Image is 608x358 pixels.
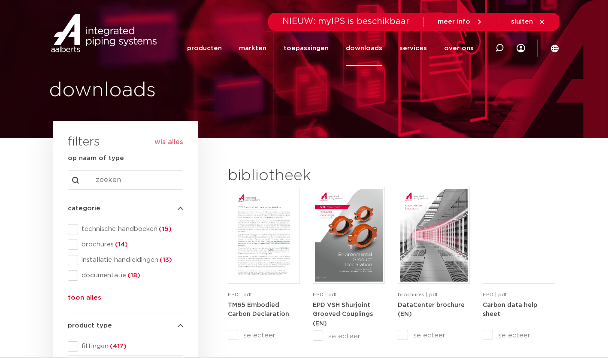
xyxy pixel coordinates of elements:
span: EPD | pdf [483,292,507,297]
img: DataCenter_A4Brochure-5011610-2025_1.0_Pegler-UK-pdf.jpg [400,189,468,282]
div: documentatie(18) [68,270,183,281]
a: services [399,31,427,66]
div: brochures(14) [68,240,183,250]
nav: Menu [187,31,474,66]
strong: op naam of type [68,155,124,161]
h3: filters [68,132,100,153]
div: installatie handleidingen(13) [68,255,183,265]
span: brochures [78,240,183,249]
span: technische handboeken [78,225,183,234]
label: selecteer [313,331,385,341]
h4: product type [68,321,183,331]
span: (13) [158,257,172,263]
label: selecteer [228,330,300,340]
a: over ons [444,31,474,66]
span: (417) [109,343,127,349]
img: NL-Carbon-data-help-sheet-pdf.jpg [485,189,553,282]
a: sluiten [511,18,546,26]
span: sluiten [511,18,533,25]
div: technische handboeken(15) [68,224,183,234]
span: (15) [157,226,172,232]
a: producten [187,31,222,66]
span: brochures | pdf [398,292,438,297]
img: TM65-Embodied-Carbon-Declaration-pdf.jpg [230,189,298,282]
button: toon alles [68,293,101,306]
h2: bibliotheek [228,166,381,186]
a: meer info [438,18,483,26]
a: TM65 Embodied Carbon Declaration [228,302,289,318]
h1: downloads [49,77,300,104]
a: Carbon data help sheet [483,302,537,318]
span: documentatie [78,271,183,280]
a: downloads [346,31,382,66]
span: installatie handleidingen [78,256,183,264]
div: my IPS [517,31,525,66]
div: fittingen(417) [68,341,183,352]
label: selecteer [483,330,555,340]
a: DataCenter brochure (EN) [398,302,465,318]
button: wis alles [154,138,183,146]
a: toepassingen [284,31,329,66]
span: NIEUW: myIPS is beschikbaar [282,17,410,26]
span: EPD | pdf [228,292,252,297]
span: fittingen [78,342,183,351]
span: EPD | pdf [313,292,337,297]
span: meer info [438,18,470,25]
img: VSH-Shurjoint-Grooved-Couplings_A4EPD_5011512_EN-pdf.jpg [315,189,383,282]
a: markten [239,31,266,66]
span: (14) [114,241,128,248]
label: selecteer [398,330,470,340]
h4: categorie [68,203,183,214]
span: (18) [126,272,140,279]
a: EPD VSH Shurjoint Grooved Couplings (EN) [313,302,373,327]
